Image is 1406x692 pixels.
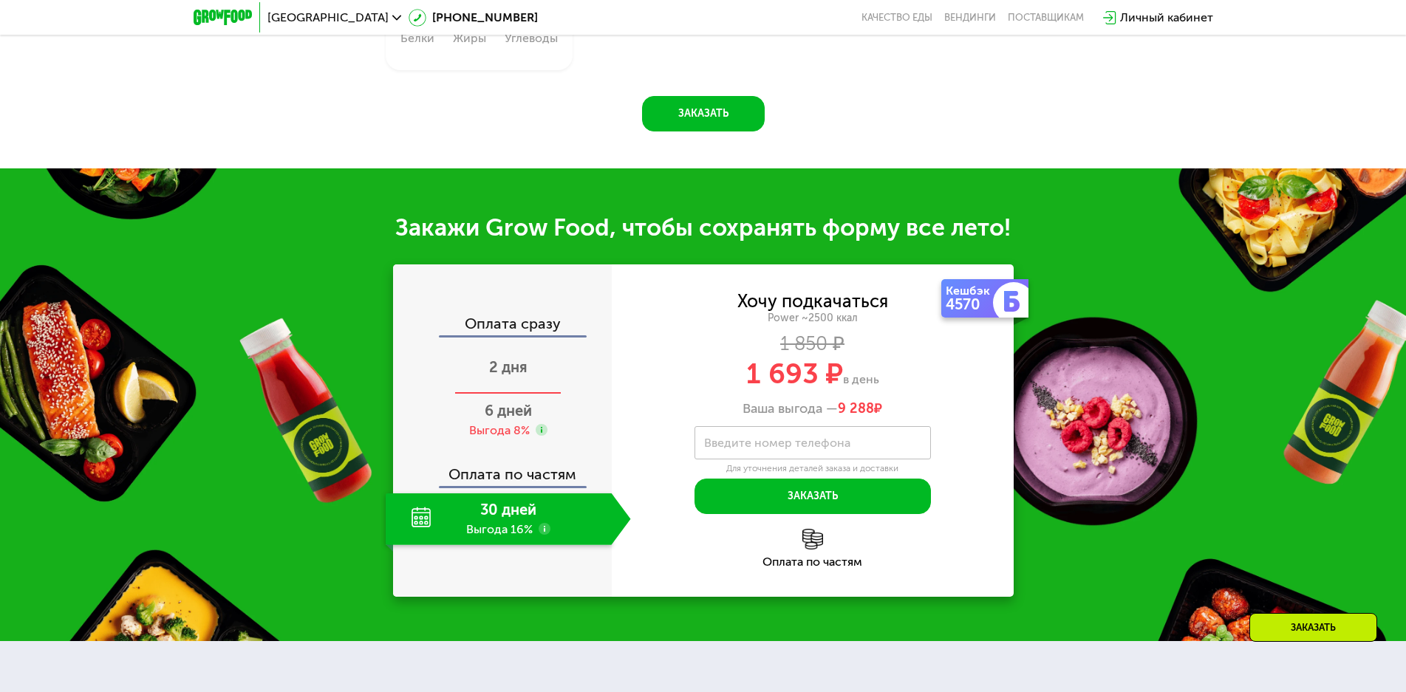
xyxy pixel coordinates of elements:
span: [GEOGRAPHIC_DATA] [267,12,389,24]
div: Жиры [453,32,486,44]
label: Введите номер телефона [704,439,850,447]
button: Заказать [695,479,931,514]
a: Качество еды [861,12,932,24]
div: 1 850 ₽ [612,336,1014,352]
div: Выгода 8% [469,422,530,439]
span: ₽ [838,401,882,417]
span: 9 288 [838,400,874,417]
div: Кешбэк [946,285,996,297]
span: 6 дней [485,402,532,419]
div: Личный кабинет [1120,9,1213,27]
div: поставщикам [1008,12,1084,24]
div: Оплата по частям [395,452,612,486]
span: в день [843,372,879,386]
div: Для уточнения деталей заказа и доставки [695,463,931,475]
div: 4570 [946,297,996,312]
div: Хочу подкачаться [737,293,888,309]
span: 1 693 ₽ [746,357,843,391]
button: Заказать [642,96,765,131]
a: Вендинги [944,12,996,24]
div: Ваша выгода — [612,401,1014,417]
span: 2 дня [489,358,528,376]
div: Оплата сразу [395,316,612,335]
div: Заказать [1249,613,1377,642]
div: Углеводы [505,32,558,44]
div: Белки [400,32,434,44]
div: Оплата по частям [612,556,1014,568]
a: [PHONE_NUMBER] [409,9,538,27]
img: l6xcnZfty9opOoJh.png [802,529,823,549]
div: Power ~2500 ккал [612,312,1014,325]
